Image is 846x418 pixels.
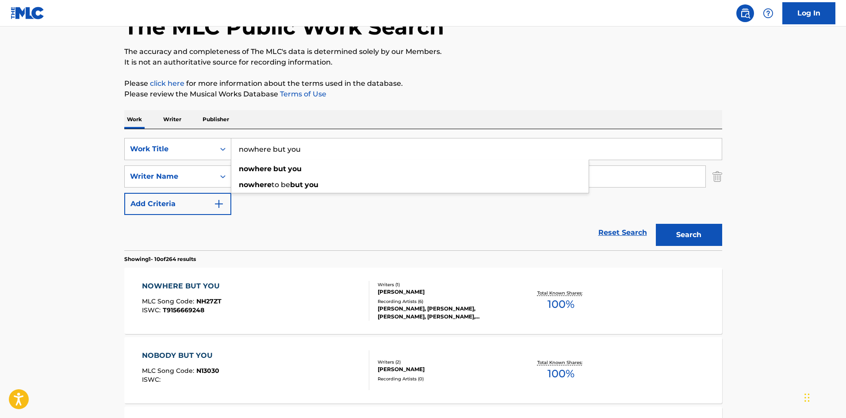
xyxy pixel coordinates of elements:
a: Reset Search [594,223,651,242]
p: It is not an authoritative source for recording information. [124,57,722,68]
span: ISWC : [142,306,163,314]
img: MLC Logo [11,7,45,19]
div: [PERSON_NAME], [PERSON_NAME], [PERSON_NAME], [PERSON_NAME], [PERSON_NAME] [378,305,511,321]
p: Please for more information about the terms used in the database. [124,78,722,89]
button: Add Criteria [124,193,231,215]
img: search [740,8,750,19]
a: Public Search [736,4,754,22]
p: Work [124,110,145,129]
div: Recording Artists ( 0 ) [378,376,511,382]
span: MLC Song Code : [142,367,196,375]
div: Writers ( 1 ) [378,281,511,288]
span: T9156669248 [163,306,204,314]
p: Please review the Musical Works Database [124,89,722,100]
p: Publisher [200,110,232,129]
a: NOWHERE BUT YOUMLC Song Code:NH27ZTISWC:T9156669248Writers (1)[PERSON_NAME]Recording Artists (6)[... [124,268,722,334]
div: NOWHERE BUT YOU [142,281,224,291]
h1: The MLC Public Work Search [124,14,444,40]
span: 100 % [547,296,574,312]
span: MLC Song Code : [142,297,196,305]
p: Total Known Shares: [537,359,585,366]
span: N13030 [196,367,219,375]
div: Drag [804,384,810,411]
iframe: Chat Widget [802,376,846,418]
a: click here [150,79,184,88]
div: Writers ( 2 ) [378,359,511,365]
a: Terms of Use [278,90,326,98]
div: NOBODY BUT YOU [142,350,219,361]
div: [PERSON_NAME] [378,365,511,373]
span: ISWC : [142,376,163,383]
div: Writer Name [130,171,210,182]
img: 9d2ae6d4665cec9f34b9.svg [214,199,224,209]
div: Recording Artists ( 6 ) [378,298,511,305]
img: help [763,8,773,19]
div: Work Title [130,144,210,154]
p: The accuracy and completeness of The MLC's data is determined solely by our Members. [124,46,722,57]
form: Search Form [124,138,722,250]
a: NOBODY BUT YOUMLC Song Code:N13030ISWC:Writers (2)[PERSON_NAME]Recording Artists (0)Total Known S... [124,337,722,403]
p: Total Known Shares: [537,290,585,296]
span: NH27ZT [196,297,222,305]
strong: you [288,165,302,173]
button: Search [656,224,722,246]
p: Showing 1 - 10 of 264 results [124,255,196,263]
p: Writer [161,110,184,129]
strong: but [290,180,303,189]
img: Delete Criterion [712,165,722,188]
strong: nowhere [239,180,272,189]
strong: but [273,165,286,173]
div: [PERSON_NAME] [378,288,511,296]
span: to be [272,180,290,189]
span: 100 % [547,366,574,382]
strong: you [305,180,318,189]
a: Log In [782,2,835,24]
strong: nowhere [239,165,272,173]
div: Help [759,4,777,22]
